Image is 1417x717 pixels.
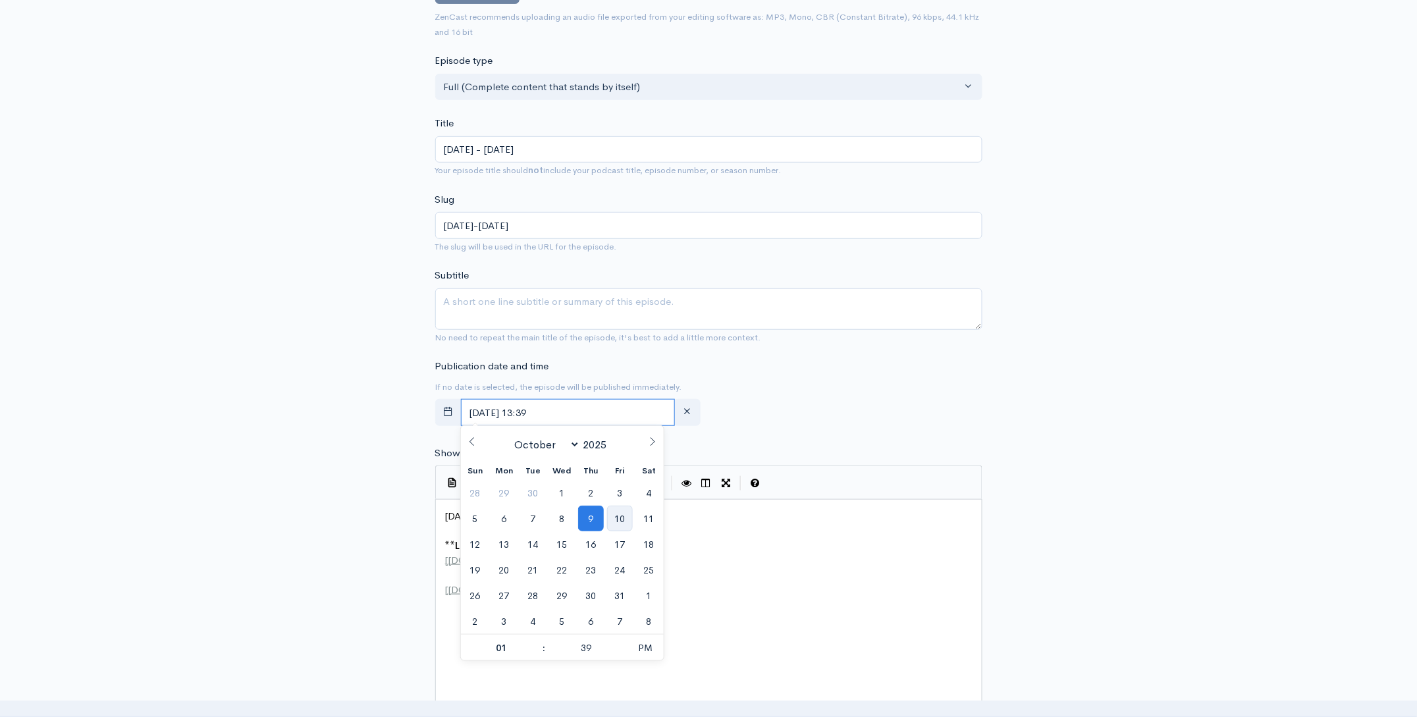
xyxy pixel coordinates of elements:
[444,80,962,95] div: Full (Complete content that stands by itself)
[508,437,580,452] select: Month
[674,399,701,426] button: clear
[461,467,490,475] span: Sun
[445,510,505,522] span: [DATE] Post -
[627,635,663,661] span: Click to toggle
[578,557,604,583] span: October 23, 2025
[491,506,517,531] span: October 6, 2025
[548,467,577,475] span: Wed
[491,480,517,506] span: September 29, 2025
[607,506,633,531] span: October 10, 2025
[435,53,493,68] label: Episode type
[520,506,546,531] span: October 7, 2025
[697,473,716,493] button: Toggle Side by Side
[462,480,488,506] span: September 28, 2025
[462,506,488,531] span: October 5, 2025
[607,608,633,634] span: November 7, 2025
[435,332,761,343] small: No need to repeat the main title of the episode, it's best to add a little more context.
[491,531,517,557] span: October 13, 2025
[520,608,546,634] span: November 4, 2025
[445,583,448,596] span: [
[462,557,488,583] span: October 19, 2025
[442,472,462,492] button: Insert Show Notes Template
[549,480,575,506] span: October 1, 2025
[636,506,662,531] span: October 11, 2025
[435,11,980,38] small: ZenCast recommends uploading an audio file exported from your editing software as: MP3, Mono, CBR...
[607,531,633,557] span: October 17, 2025
[435,241,617,252] small: The slug will be used in the URL for the episode.
[435,399,462,426] button: toggle
[542,635,546,661] span: :
[549,557,575,583] span: October 22, 2025
[490,467,519,475] span: Mon
[578,480,604,506] span: October 2, 2025
[435,212,982,239] input: title-of-episode
[520,557,546,583] span: October 21, 2025
[549,506,575,531] span: October 8, 2025
[462,531,488,557] span: October 12, 2025
[435,136,982,163] input: What is the episode's title?
[435,446,489,461] label: Show notes
[635,467,664,475] span: Sat
[448,583,533,596] span: [DOMAIN_NAME]
[636,557,662,583] span: October 25, 2025
[435,192,455,207] label: Slug
[577,467,606,475] span: Thu
[607,557,633,583] span: October 24, 2025
[607,480,633,506] span: October 3, 2025
[435,165,782,176] small: Your episode title should include your podcast title, episode number, or season number.
[636,608,662,634] span: November 8, 2025
[606,467,635,475] span: Fri
[435,74,982,101] button: Full (Complete content that stands by itself)
[578,608,604,634] span: November 6, 2025
[636,583,662,608] span: November 1, 2025
[578,583,604,608] span: October 30, 2025
[549,531,575,557] span: October 15, 2025
[546,635,627,661] input: Minute
[435,381,682,392] small: If no date is selected, the episode will be published immediately.
[549,583,575,608] span: October 29, 2025
[607,583,633,608] span: October 31, 2025
[549,608,575,634] span: November 5, 2025
[491,608,517,634] span: November 3, 2025
[672,476,673,491] i: |
[456,539,608,552] span: Links mentioned in this episode:
[520,531,546,557] span: October 14, 2025
[435,268,469,283] label: Subtitle
[636,531,662,557] span: October 18, 2025
[445,554,448,566] span: [
[520,583,546,608] span: October 28, 2025
[636,480,662,506] span: October 4, 2025
[580,438,616,452] input: Year
[519,467,548,475] span: Tue
[491,583,517,608] span: October 27, 2025
[435,359,549,374] label: Publication date and time
[520,480,546,506] span: September 30, 2025
[578,506,604,531] span: October 9, 2025
[716,473,736,493] button: Toggle Fullscreen
[448,554,533,566] span: [DOMAIN_NAME]
[435,116,454,131] label: Title
[462,583,488,608] span: October 26, 2025
[462,608,488,634] span: November 2, 2025
[529,165,544,176] strong: not
[578,531,604,557] span: October 16, 2025
[745,473,765,493] button: Markdown Guide
[491,557,517,583] span: October 20, 2025
[677,473,697,493] button: Toggle Preview
[461,635,542,661] input: Hour
[740,476,741,491] i: |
